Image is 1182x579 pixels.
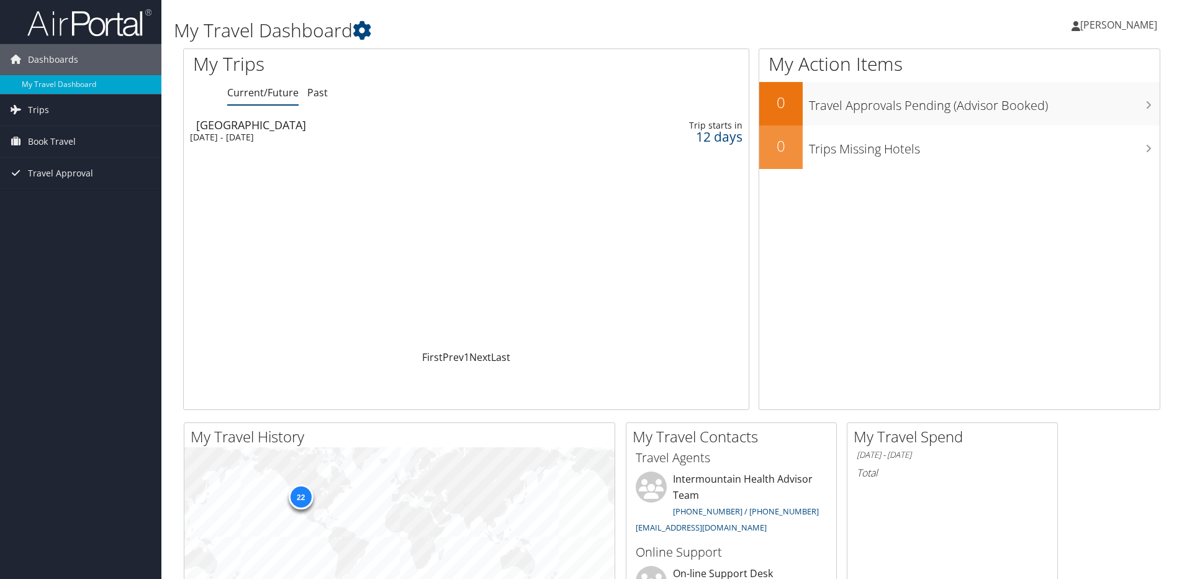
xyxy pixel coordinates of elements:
img: airportal-logo.png [27,8,151,37]
div: Trip starts in [620,120,742,131]
span: Travel Approval [28,158,93,189]
h3: Travel Agents [636,449,827,467]
h2: My Travel Contacts [633,426,836,447]
div: [GEOGRAPHIC_DATA] [196,119,551,130]
a: [EMAIL_ADDRESS][DOMAIN_NAME] [636,522,767,533]
h2: 0 [759,135,803,157]
h6: [DATE] - [DATE] [857,449,1048,461]
a: [PERSON_NAME] [1071,6,1170,43]
h1: My Trips [193,51,504,77]
h1: My Action Items [759,51,1160,77]
h2: My Travel History [191,426,615,447]
h1: My Travel Dashboard [174,17,837,43]
h6: Total [857,466,1048,480]
a: Current/Future [227,86,299,99]
a: Prev [443,350,464,364]
div: [DATE] - [DATE] [190,132,545,143]
a: Next [469,350,491,364]
a: Past [307,86,328,99]
a: [PHONE_NUMBER] / [PHONE_NUMBER] [673,506,819,517]
a: Last [491,350,510,364]
a: 1 [464,350,469,364]
a: 0Travel Approvals Pending (Advisor Booked) [759,82,1160,125]
li: Intermountain Health Advisor Team [629,472,833,538]
span: Trips [28,94,49,125]
h2: My Travel Spend [854,426,1057,447]
a: First [422,350,443,364]
span: [PERSON_NAME] [1080,18,1157,32]
h3: Travel Approvals Pending (Advisor Booked) [809,91,1160,114]
span: Book Travel [28,126,76,157]
div: 22 [288,485,313,509]
h3: Online Support [636,544,827,561]
span: Dashboards [28,44,78,75]
h3: Trips Missing Hotels [809,134,1160,158]
h2: 0 [759,92,803,113]
div: 12 days [620,131,742,142]
a: 0Trips Missing Hotels [759,125,1160,169]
